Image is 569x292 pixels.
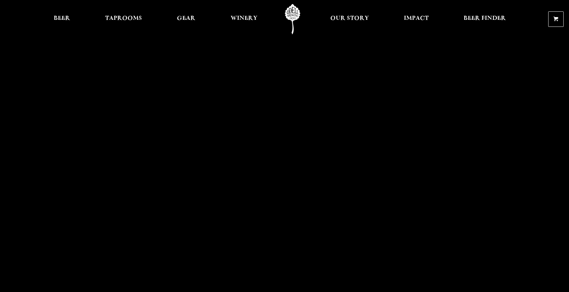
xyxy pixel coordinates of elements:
[101,4,146,34] a: Taprooms
[326,4,373,34] a: Our Story
[173,4,200,34] a: Gear
[464,16,506,21] span: Beer Finder
[399,4,433,34] a: Impact
[177,16,195,21] span: Gear
[280,4,305,34] a: Odell Home
[330,16,369,21] span: Our Story
[231,16,257,21] span: Winery
[105,16,142,21] span: Taprooms
[54,16,70,21] span: Beer
[459,4,510,34] a: Beer Finder
[404,16,429,21] span: Impact
[49,4,75,34] a: Beer
[226,4,262,34] a: Winery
